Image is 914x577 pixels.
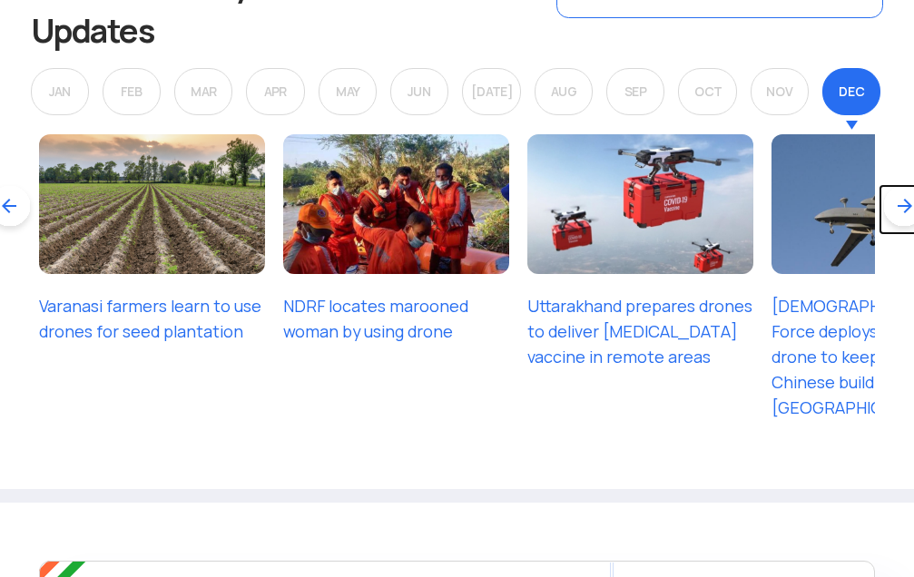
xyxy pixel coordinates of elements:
div: MAY [319,68,377,115]
div: FEB [103,68,161,115]
a: NDRF locates marooned woman by using drone [283,296,468,342]
a: Varanasi farmers learn to use drones for seed plantation [39,296,261,342]
div: MAR [174,68,232,115]
img: Group%2033704.png [283,134,509,275]
div: JUN [390,68,448,115]
div: DEC [822,68,880,115]
img: Group%2033723.png [527,134,753,275]
div: AUG [535,68,593,115]
div: JAN [31,68,89,115]
div: SEP [606,68,664,115]
div: OCT [678,68,736,115]
div: [DATE] [462,68,520,115]
img: Group%2033703.png [39,134,265,275]
a: Uttarakhand prepares drones to deliver [MEDICAL_DATA] vaccine in remote areas [527,296,752,367]
div: APR [246,68,304,115]
div: NOV [751,68,809,115]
